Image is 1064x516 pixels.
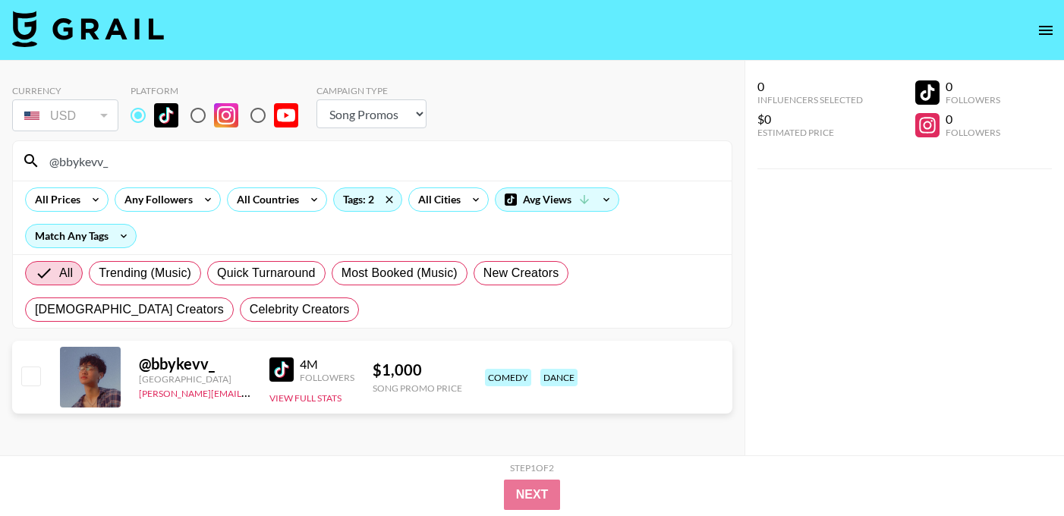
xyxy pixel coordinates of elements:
div: Any Followers [115,188,196,211]
div: All Prices [26,188,83,211]
div: $ 1,000 [373,360,462,379]
img: YouTube [274,103,298,127]
div: Estimated Price [757,127,863,138]
div: $0 [757,112,863,127]
button: Next [504,480,561,510]
input: Search by User Name [40,149,722,173]
div: Tags: 2 [334,188,401,211]
div: All Countries [228,188,302,211]
div: comedy [485,369,531,386]
div: 0 [946,112,1000,127]
img: TikTok [154,103,178,127]
div: Match Any Tags [26,225,136,247]
div: 4M [300,357,354,372]
div: Campaign Type [316,85,427,96]
img: Grail Talent [12,11,164,47]
span: New Creators [483,264,559,282]
div: Step 1 of 2 [510,462,554,474]
span: Celebrity Creators [250,300,350,319]
div: dance [540,369,578,386]
div: Followers [946,94,1000,105]
button: open drawer [1031,15,1061,46]
span: Most Booked (Music) [342,264,458,282]
a: [PERSON_NAME][EMAIL_ADDRESS][DOMAIN_NAME] [139,385,364,399]
div: [GEOGRAPHIC_DATA] [139,373,251,385]
div: Influencers Selected [757,94,863,105]
div: Platform [131,85,310,96]
div: 0 [946,79,1000,94]
div: Currency [12,85,118,96]
button: View Full Stats [269,392,342,404]
iframe: Drift Widget Chat Controller [988,440,1046,498]
div: Song Promo Price [373,382,462,394]
span: [DEMOGRAPHIC_DATA] Creators [35,300,224,319]
div: All Cities [409,188,464,211]
div: Avg Views [496,188,619,211]
span: Trending (Music) [99,264,191,282]
div: 0 [757,79,863,94]
img: TikTok [269,357,294,382]
span: Quick Turnaround [217,264,316,282]
div: Followers [300,372,354,383]
div: USD [15,102,115,129]
div: Currency is locked to USD [12,96,118,134]
div: @ bbykevv_ [139,354,251,373]
span: All [59,264,73,282]
img: Instagram [214,103,238,127]
div: Followers [946,127,1000,138]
